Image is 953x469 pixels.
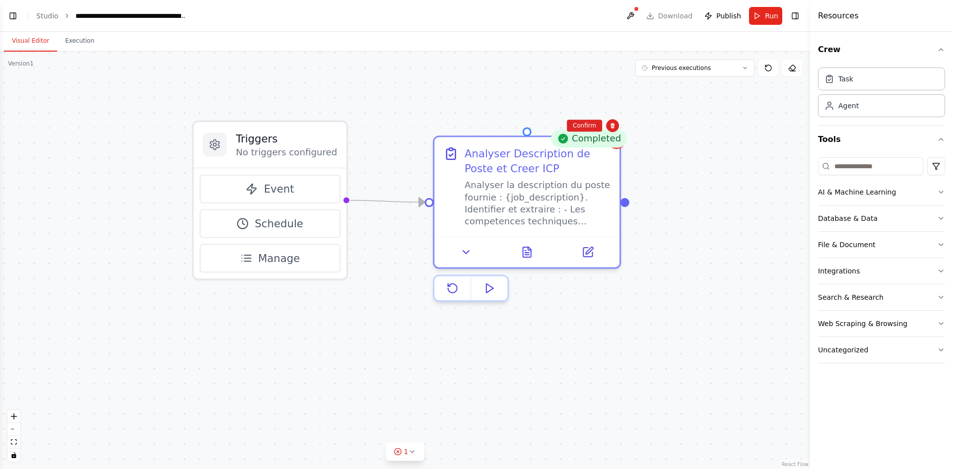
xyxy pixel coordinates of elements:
button: zoom out [7,423,20,436]
a: Studio [36,12,59,20]
div: File & Document [818,240,876,250]
span: Manage [258,251,300,266]
button: Event [200,175,340,203]
button: Previous executions [635,60,754,76]
button: fit view [7,436,20,449]
span: Run [765,11,778,21]
button: File & Document [818,232,945,258]
button: View output [495,243,559,261]
button: Execution [57,31,102,52]
button: Web Scraping & Browsing [818,311,945,336]
div: Version 1 [8,60,34,67]
span: Publish [716,11,741,21]
button: Manage [200,244,340,272]
h4: Resources [818,10,859,22]
div: TriggersNo triggers configuredEventScheduleManage [192,121,347,280]
div: Analyser la description du poste fournie : {job_description}. Identifier et extraire : - Les comp... [465,179,611,227]
button: Hide right sidebar [788,9,802,23]
nav: breadcrumb [36,11,187,21]
button: Tools [818,126,945,153]
button: Integrations [818,258,945,284]
span: Event [264,182,294,197]
div: Agent [838,101,859,111]
span: Previous executions [652,64,711,72]
g: Edge from triggers to 1428cfbb-862e-4099-8927-0742c136673a [345,193,425,209]
button: Show left sidebar [6,9,20,23]
div: Database & Data [818,213,878,223]
button: Search & Research [818,284,945,310]
button: Confirm [567,120,602,132]
div: Uncategorized [818,345,868,355]
button: zoom in [7,410,20,423]
button: Schedule [200,209,340,238]
p: No triggers configured [236,146,337,158]
h3: Triggers [236,131,337,146]
span: Schedule [255,216,303,231]
button: Database & Data [818,205,945,231]
div: CompletedAnalyser Description de Poste et Creer ICPAnalyser la description du poste fournie : {jo... [433,135,621,308]
button: AI & Machine Learning [818,179,945,205]
button: Publish [700,7,745,25]
button: Run [749,7,782,25]
button: Delete node [606,119,619,132]
div: Completed [551,130,627,147]
div: React Flow controls [7,410,20,462]
div: Tools [818,153,945,371]
div: Crew [818,64,945,125]
a: React Flow attribution [782,462,809,467]
div: Web Scraping & Browsing [818,319,907,329]
button: Uncategorized [818,337,945,363]
button: Visual Editor [4,31,57,52]
button: 1 [386,443,424,461]
div: Task [838,74,853,84]
div: Analyser Description de Poste et Creer ICP [465,146,611,176]
button: Open in side panel [562,243,613,261]
div: Search & Research [818,292,884,302]
span: 1 [404,447,408,457]
button: toggle interactivity [7,449,20,462]
button: Crew [818,36,945,64]
div: AI & Machine Learning [818,187,896,197]
div: Integrations [818,266,860,276]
